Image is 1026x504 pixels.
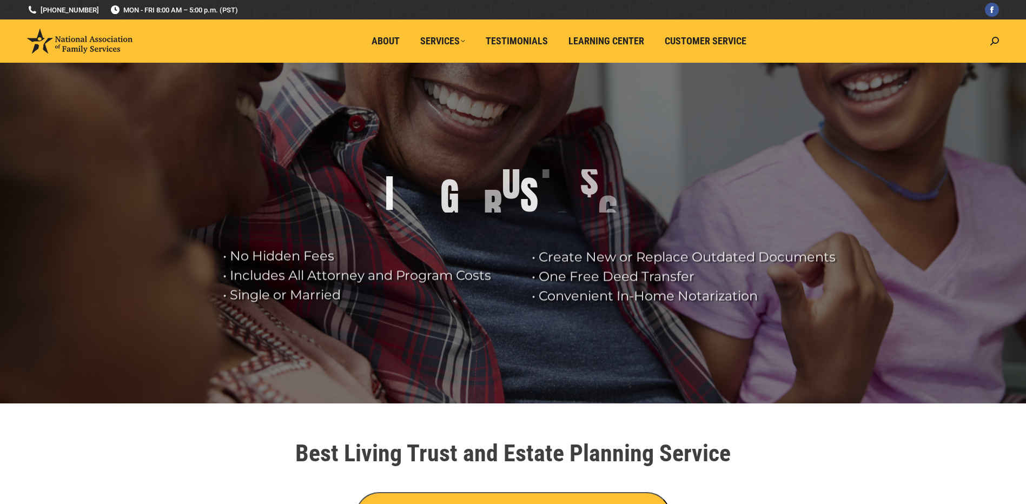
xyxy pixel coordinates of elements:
[372,35,400,47] span: About
[520,174,538,217] div: S
[484,185,502,229] div: R
[532,247,845,306] rs-layer: • Create New or Replace Outdated Documents • One Free Deed Transfer • Convenient In-Home Notariza...
[657,31,754,51] a: Customer Service
[580,157,598,201] div: $
[440,175,459,218] div: G
[110,5,238,15] span: MON - FRI 8:00 AM – 5:00 p.m. (PST)
[364,31,407,51] a: About
[561,31,652,51] a: Learning Center
[210,441,816,465] h1: Best Living Trust and Estate Planning Service
[27,29,133,54] img: National Association of Family Services
[538,140,553,183] div: T
[223,246,518,304] rs-layer: • No Hidden Fees • Includes All Attorney and Program Costs • Single or Married
[385,172,394,215] div: I
[478,31,555,51] a: Testimonials
[665,35,746,47] span: Customer Service
[985,3,999,17] a: Facebook page opens in new window
[598,191,618,235] div: 6
[568,35,644,47] span: Learning Center
[486,35,548,47] span: Testimonials
[553,207,571,250] div: S
[27,5,99,15] a: [PHONE_NUMBER]
[420,35,465,47] span: Services
[502,161,520,204] div: U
